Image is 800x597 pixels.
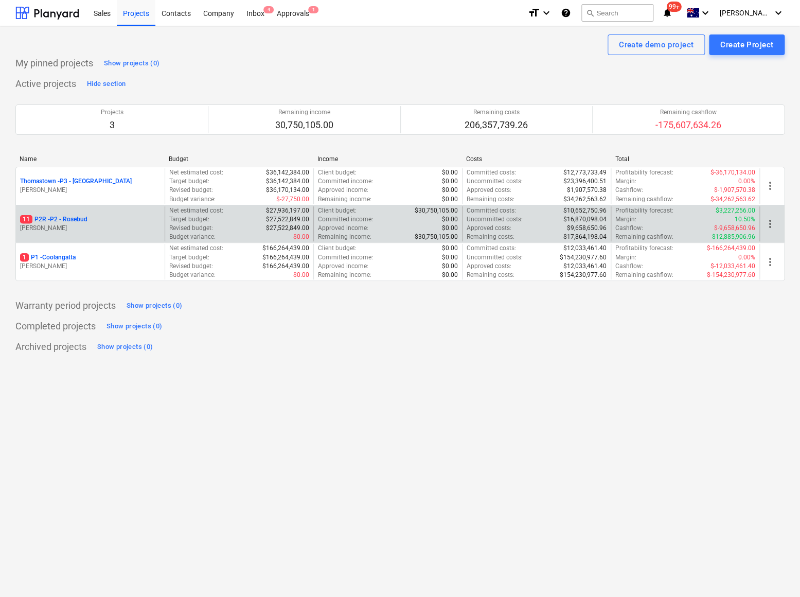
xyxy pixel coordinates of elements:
[563,244,607,253] p: $12,033,461.40
[563,206,607,215] p: $10,652,750.96
[169,206,223,215] p: Net estimated cost :
[262,262,309,271] p: $166,264,439.00
[169,168,223,177] p: Net estimated cost :
[709,34,785,55] button: Create Project
[104,318,165,335] button: Show projects (0)
[467,168,516,177] p: Committed costs :
[581,4,653,22] button: Search
[318,168,357,177] p: Client budget :
[720,38,773,51] div: Create Project
[20,177,132,186] p: Thomastown - P3 - [GEOGRAPHIC_DATA]
[442,253,458,262] p: $0.00
[124,297,185,314] button: Show projects (0)
[465,108,528,117] p: Remaining costs
[465,119,528,131] p: 206,357,739.26
[318,215,373,224] p: Committed income :
[615,155,756,163] div: Total
[442,186,458,195] p: $0.00
[560,253,607,262] p: $154,230,977.60
[168,155,309,163] div: Budget
[540,7,553,19] i: keyboard_arrow_down
[415,233,458,241] p: $30,750,105.00
[318,244,357,253] p: Client budget :
[615,233,673,241] p: Remaining cashflow :
[667,2,682,12] span: 99+
[266,177,309,186] p: $36,142,384.00
[560,271,607,279] p: $154,230,977.60
[101,108,123,117] p: Projects
[127,300,182,312] div: Show projects (0)
[442,177,458,186] p: $0.00
[15,300,116,312] p: Warranty period projects
[318,206,357,215] p: Client budget :
[169,215,209,224] p: Target budget :
[275,119,333,131] p: 30,750,105.00
[317,155,458,163] div: Income
[615,244,673,253] p: Profitability forecast :
[567,224,607,233] p: $9,658,650.96
[169,195,216,204] p: Budget variance :
[563,177,607,186] p: $23,396,400.51
[169,271,216,279] p: Budget variance :
[608,34,705,55] button: Create demo project
[104,58,159,69] div: Show projects (0)
[95,339,155,355] button: Show projects (0)
[710,262,755,271] p: $-12,033,461.40
[169,253,209,262] p: Target budget :
[442,262,458,271] p: $0.00
[266,186,309,195] p: $36,170,134.00
[764,256,776,268] span: more_vert
[442,195,458,204] p: $0.00
[20,253,29,261] span: 1
[467,233,514,241] p: Remaining costs :
[615,215,636,224] p: Margin :
[169,177,209,186] p: Target budget :
[655,119,721,131] p: -175,607,634.26
[615,224,643,233] p: Cashflow :
[466,155,607,163] div: Costs
[764,180,776,192] span: more_vert
[415,206,458,215] p: $30,750,105.00
[101,55,162,72] button: Show projects (0)
[699,7,712,19] i: keyboard_arrow_down
[266,168,309,177] p: $36,142,384.00
[567,186,607,195] p: $1,907,570.38
[318,195,371,204] p: Remaining income :
[714,224,755,233] p: $-9,658,650.96
[615,206,673,215] p: Profitability forecast :
[467,206,516,215] p: Committed costs :
[442,215,458,224] p: $0.00
[467,215,523,224] p: Uncommitted costs :
[20,155,160,163] div: Name
[442,224,458,233] p: $0.00
[15,57,93,69] p: My pinned projects
[528,7,540,19] i: format_size
[467,253,523,262] p: Uncommitted costs :
[586,9,594,17] span: search
[563,215,607,224] p: $16,870,098.04
[169,224,213,233] p: Revised budget :
[266,215,309,224] p: $27,522,849.00
[263,6,274,13] span: 4
[615,195,673,204] p: Remaining cashflow :
[15,78,76,90] p: Active projects
[276,195,309,204] p: $-27,750.00
[266,206,309,215] p: $27,936,197.00
[20,215,32,223] span: 11
[655,108,721,117] p: Remaining cashflow
[169,244,223,253] p: Net estimated cost :
[467,186,511,195] p: Approved costs :
[716,206,755,215] p: $3,227,256.00
[318,271,371,279] p: Remaining income :
[318,224,368,233] p: Approved income :
[772,7,785,19] i: keyboard_arrow_down
[467,177,523,186] p: Uncommitted costs :
[707,271,755,279] p: $-154,230,977.60
[467,244,516,253] p: Committed costs :
[662,7,672,19] i: notifications
[619,38,694,51] div: Create demo project
[467,271,514,279] p: Remaining costs :
[442,244,458,253] p: $0.00
[87,78,126,90] div: Hide section
[712,233,755,241] p: $12,885,906.96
